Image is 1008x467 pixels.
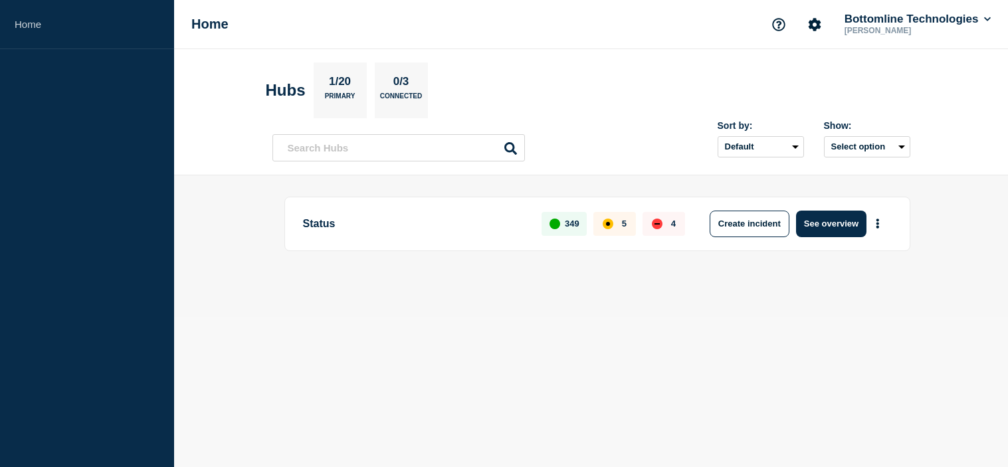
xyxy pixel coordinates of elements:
button: Account settings [801,11,829,39]
p: 0/3 [388,75,414,92]
div: affected [603,219,613,229]
button: Select option [824,136,910,157]
p: 4 [671,219,676,229]
div: Show: [824,120,910,131]
h2: Hubs [266,81,306,100]
div: up [550,219,560,229]
p: Status [303,211,527,237]
button: Create incident [710,211,789,237]
select: Sort by [718,136,804,157]
button: Bottomline Technologies [842,13,993,26]
button: Support [765,11,793,39]
p: 349 [565,219,579,229]
div: down [652,219,662,229]
p: Connected [380,92,422,106]
p: 5 [622,219,627,229]
h1: Home [191,17,229,32]
button: More actions [869,211,886,236]
input: Search Hubs [272,134,525,161]
p: 1/20 [324,75,355,92]
div: Sort by: [718,120,804,131]
button: See overview [796,211,866,237]
p: [PERSON_NAME] [842,26,980,35]
p: Primary [325,92,355,106]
